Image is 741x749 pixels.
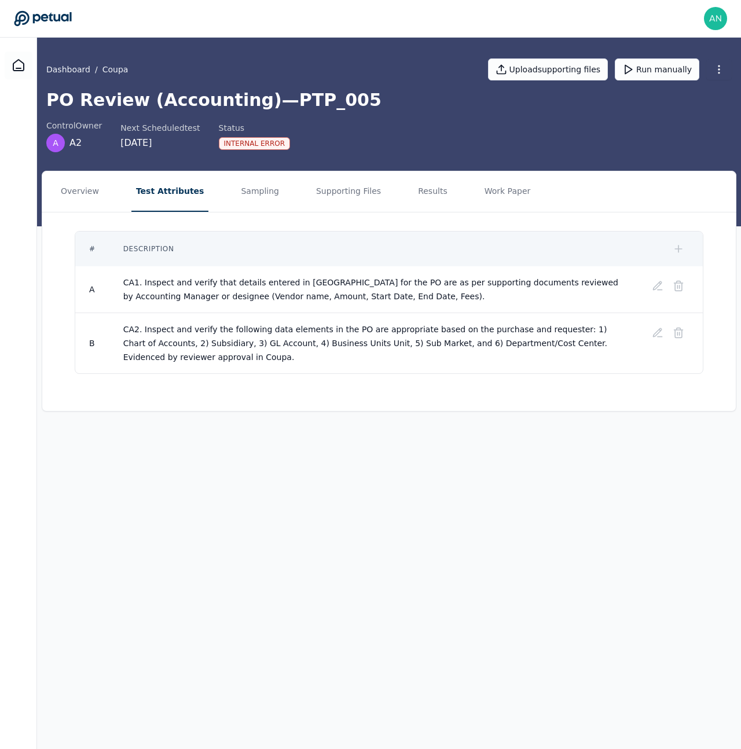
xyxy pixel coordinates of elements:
[668,238,689,259] button: Add test attribute
[647,276,668,296] button: Edit test attribute
[46,64,90,75] a: Dashboard
[123,325,610,362] span: CA2. Inspect and verify the following data elements in the PO are appropriate based on the purcha...
[5,52,32,79] a: Dashboard
[120,136,200,150] div: [DATE]
[488,58,608,80] button: Uploadsupporting files
[46,120,102,131] div: control Owner
[42,171,736,212] nav: Tabs
[75,232,109,266] th: #
[46,90,732,111] h1: PO Review (Accounting) — PTP_005
[46,64,128,75] div: /
[14,10,72,27] a: Go to Dashboard
[311,171,386,212] button: Supporting Files
[102,64,129,75] button: Coupa
[89,285,95,294] span: A
[53,137,58,149] span: A
[647,322,668,343] button: Edit test attribute
[668,276,689,296] button: Delete test attribute
[236,171,284,212] button: Sampling
[704,7,727,30] img: andrew+doordash@petual.ai
[480,171,535,212] button: Work Paper
[219,137,291,150] div: Internal Error
[109,232,633,266] th: Description
[123,278,621,301] span: CA1. Inspect and verify that details entered in [GEOGRAPHIC_DATA] for the PO are as per supportin...
[89,339,95,348] span: B
[120,122,200,134] div: Next Scheduled test
[69,136,82,150] span: A2
[615,58,699,80] button: Run manually
[668,322,689,343] button: Delete test attribute
[219,122,291,134] div: Status
[56,171,104,212] button: Overview
[413,171,452,212] button: Results
[131,171,209,212] button: Test Attributes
